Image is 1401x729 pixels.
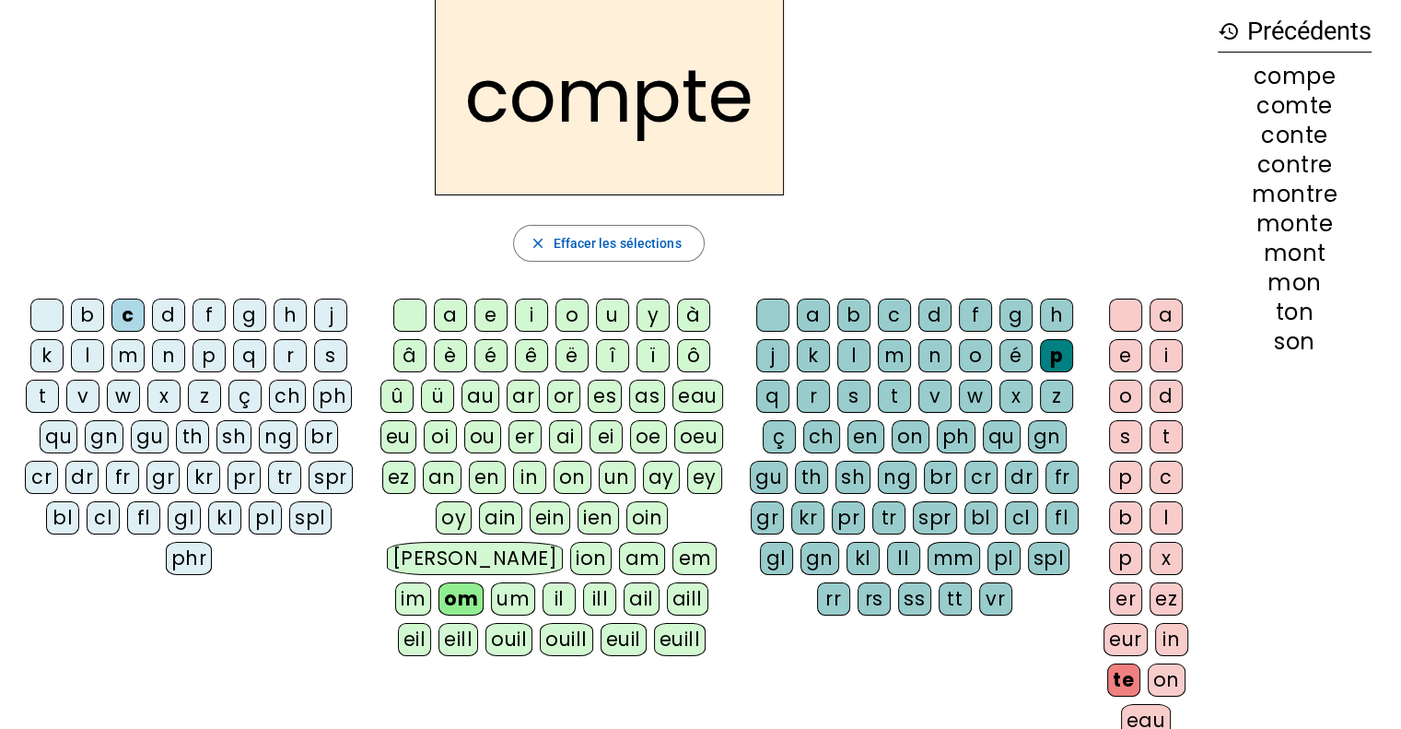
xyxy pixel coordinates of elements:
div: ein [530,501,571,535]
div: h [274,299,307,332]
div: phr [166,542,213,575]
div: euil [601,623,647,656]
div: fr [1045,461,1079,494]
div: p [1040,339,1073,372]
div: ê [515,339,548,372]
div: t [26,380,59,413]
div: b [1109,501,1142,535]
div: gn [1028,420,1067,453]
div: s [1109,420,1142,453]
div: im [395,582,431,616]
div: ien [578,501,619,535]
div: eau [672,380,723,413]
mat-icon: close [529,235,545,252]
div: û [380,380,414,413]
div: tr [268,461,301,494]
div: ill [583,582,616,616]
div: j [314,299,347,332]
div: mm [928,542,980,575]
div: er [1109,582,1142,616]
div: oin [626,501,669,535]
div: spr [309,461,353,494]
div: pr [832,501,865,535]
div: d [152,299,185,332]
div: d [1150,380,1183,413]
div: dr [65,461,99,494]
div: t [1150,420,1183,453]
mat-icon: history [1218,20,1240,42]
div: z [1040,380,1073,413]
div: k [797,339,830,372]
div: oi [424,420,457,453]
div: comte [1218,95,1372,117]
div: spr [913,501,957,535]
div: ç [763,420,796,453]
div: gl [760,542,793,575]
div: on [892,420,929,453]
div: s [314,339,347,372]
div: te [1107,664,1140,697]
div: ouil [485,623,532,656]
div: ey [687,461,722,494]
div: tr [872,501,905,535]
div: c [878,299,911,332]
div: g [999,299,1033,332]
div: ain [479,501,522,535]
div: eu [380,420,416,453]
div: son [1218,331,1372,353]
div: gr [751,501,784,535]
div: ouill [540,623,592,656]
div: ph [937,420,975,453]
div: om [438,582,484,616]
div: gu [131,420,169,453]
div: ph [313,380,352,413]
div: conte [1218,124,1372,147]
div: fl [127,501,160,535]
div: kl [846,542,880,575]
div: fl [1045,501,1079,535]
div: ez [382,461,415,494]
div: compe [1218,65,1372,88]
div: es [588,380,622,413]
div: in [513,461,546,494]
div: y [636,299,670,332]
div: montre [1218,183,1372,206]
div: pl [249,501,282,535]
div: ez [1150,582,1183,616]
div: fr [106,461,139,494]
div: oeu [674,420,724,453]
div: spl [1028,542,1070,575]
div: un [599,461,636,494]
div: u [596,299,629,332]
div: rs [858,582,891,616]
div: kr [187,461,220,494]
div: q [756,380,789,413]
div: ss [898,582,931,616]
div: e [1109,339,1142,372]
div: oy [436,501,472,535]
div: ch [269,380,306,413]
div: gn [800,542,839,575]
div: ô [677,339,710,372]
div: é [474,339,508,372]
div: ü [421,380,454,413]
div: r [797,380,830,413]
div: â [393,339,426,372]
div: pl [987,542,1021,575]
div: sh [216,420,251,453]
div: c [1150,461,1183,494]
div: ay [643,461,680,494]
div: j [756,339,789,372]
div: b [71,299,104,332]
div: um [491,582,535,616]
div: il [543,582,576,616]
div: ë [555,339,589,372]
div: d [918,299,952,332]
div: v [66,380,99,413]
div: dr [1005,461,1038,494]
div: eur [1103,623,1148,656]
div: rr [817,582,850,616]
div: l [71,339,104,372]
div: gr [146,461,180,494]
div: em [672,542,717,575]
